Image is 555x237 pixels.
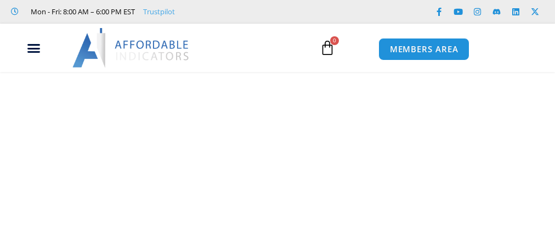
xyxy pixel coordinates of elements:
[303,32,352,64] a: 0
[330,36,339,45] span: 0
[72,28,190,68] img: LogoAI | Affordable Indicators – NinjaTrader
[28,5,135,18] span: Mon - Fri: 8:00 AM – 6:00 PM EST
[378,38,470,60] a: MEMBERS AREA
[6,37,61,58] div: Menu Toggle
[390,45,458,53] span: MEMBERS AREA
[143,5,175,18] a: Trustpilot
